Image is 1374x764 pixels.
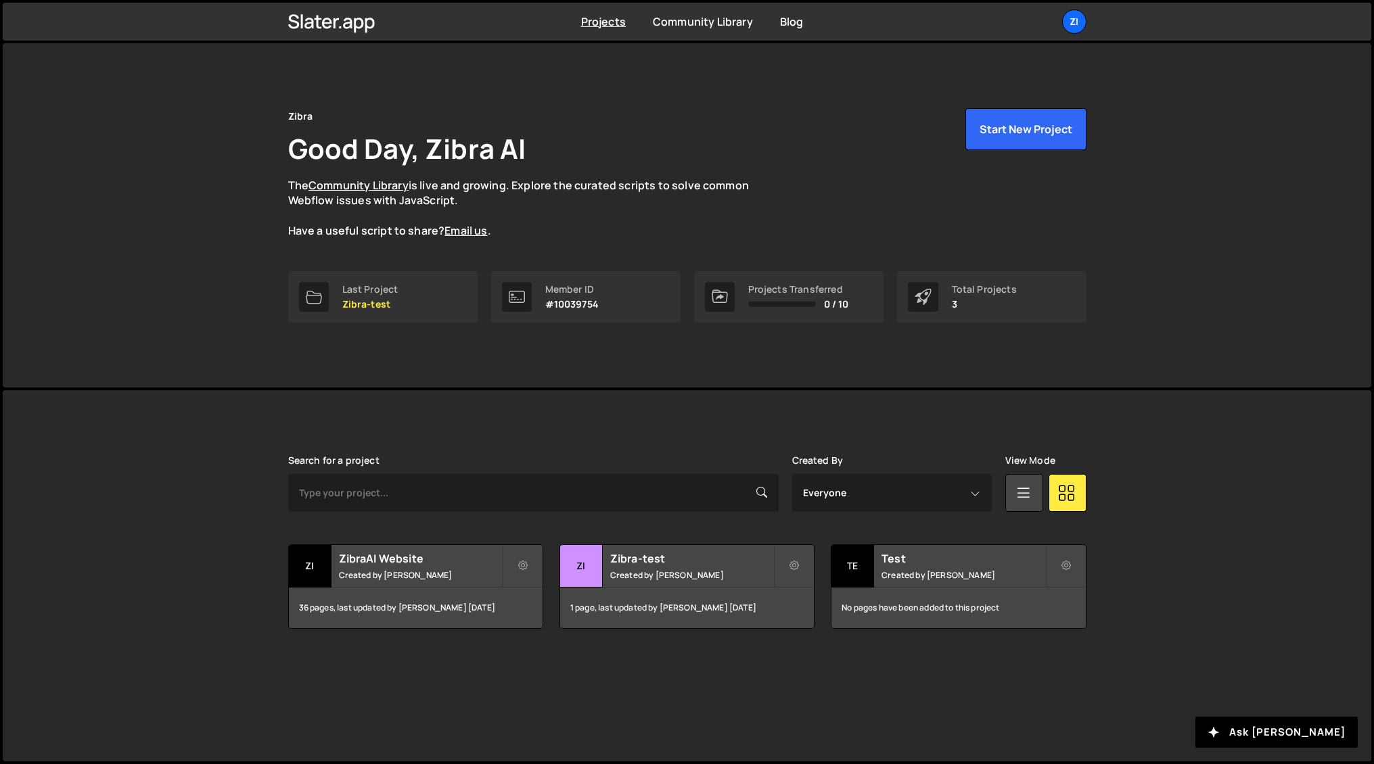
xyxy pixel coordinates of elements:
[610,551,773,566] h2: Zibra-test
[581,14,626,29] a: Projects
[444,223,487,238] a: Email us
[288,271,478,323] a: Last Project Zibra-test
[545,299,599,310] p: #10039754
[339,569,502,581] small: Created by [PERSON_NAME]
[342,299,398,310] p: Zibra-test
[289,545,331,588] div: Zi
[342,284,398,295] div: Last Project
[288,455,380,466] label: Search for a project
[952,284,1017,295] div: Total Projects
[965,108,1086,150] button: Start New Project
[610,569,773,581] small: Created by [PERSON_NAME]
[748,284,849,295] div: Projects Transferred
[288,544,543,629] a: Zi ZibraAI Website Created by [PERSON_NAME] 36 pages, last updated by [PERSON_NAME] [DATE]
[559,544,815,629] a: Zi Zibra-test Created by [PERSON_NAME] 1 page, last updated by [PERSON_NAME] [DATE]
[288,178,775,239] p: The is live and growing. Explore the curated scripts to solve common Webflow issues with JavaScri...
[289,588,543,628] div: 36 pages, last updated by [PERSON_NAME] [DATE]
[792,455,844,466] label: Created By
[653,14,753,29] a: Community Library
[881,551,1045,566] h2: Test
[780,14,804,29] a: Blog
[1195,717,1358,748] button: Ask [PERSON_NAME]
[288,130,526,167] h1: Good Day, Zibra AI
[1005,455,1055,466] label: View Mode
[1062,9,1086,34] a: Zi
[560,588,814,628] div: 1 page, last updated by [PERSON_NAME] [DATE]
[288,108,313,124] div: Zibra
[952,299,1017,310] p: 3
[831,544,1086,629] a: Te Test Created by [PERSON_NAME] No pages have been added to this project
[831,545,874,588] div: Te
[308,178,409,193] a: Community Library
[545,284,599,295] div: Member ID
[824,299,849,310] span: 0 / 10
[339,551,502,566] h2: ZibraAI Website
[831,588,1085,628] div: No pages have been added to this project
[560,545,603,588] div: Zi
[881,569,1045,581] small: Created by [PERSON_NAME]
[288,474,779,512] input: Type your project...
